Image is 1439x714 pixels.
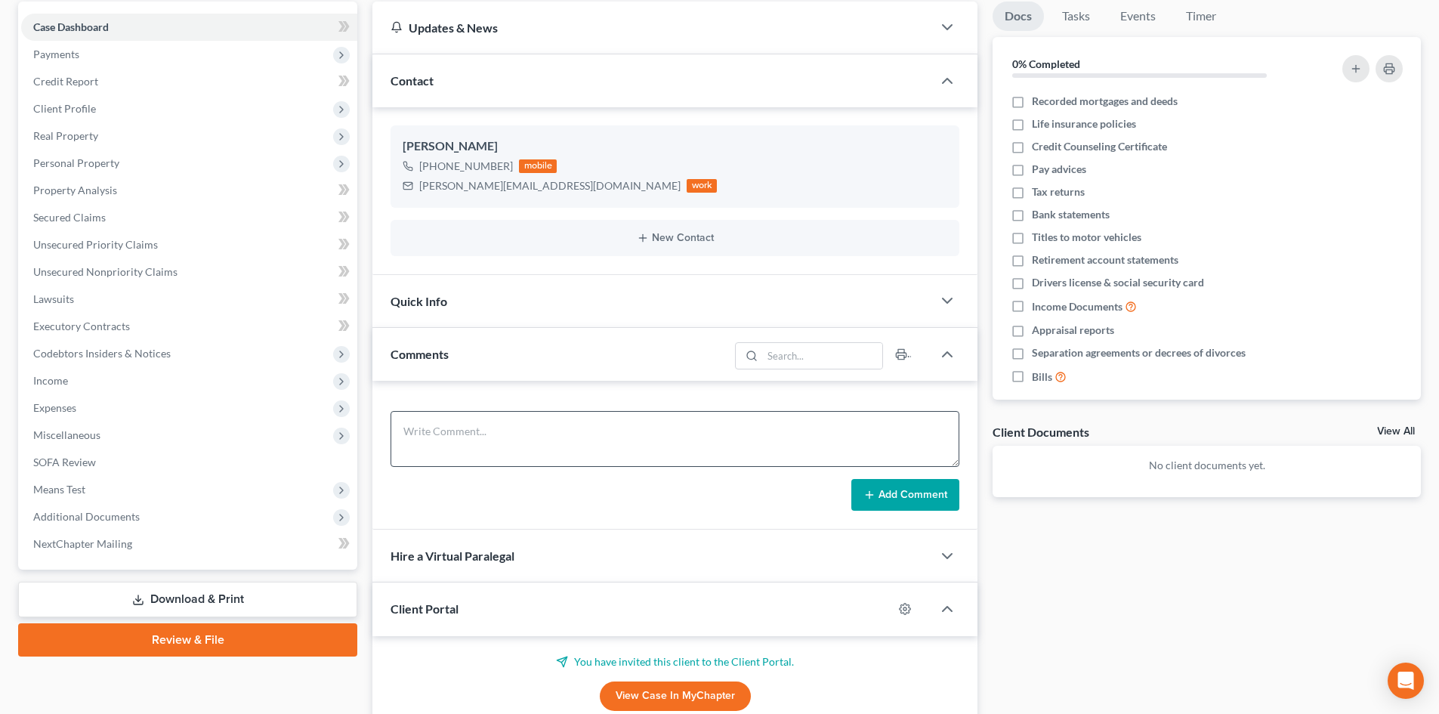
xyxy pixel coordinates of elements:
a: Docs [993,2,1044,31]
div: Open Intercom Messenger [1388,663,1424,699]
a: SOFA Review [21,449,357,476]
a: NextChapter Mailing [21,530,357,558]
a: View Case in MyChapter [600,682,751,712]
span: Real Property [33,129,98,142]
span: Credit Counseling Certificate [1032,139,1167,154]
span: Unsecured Nonpriority Claims [33,265,178,278]
span: Tax returns [1032,184,1085,199]
div: [PERSON_NAME][EMAIL_ADDRESS][DOMAIN_NAME] [419,178,681,193]
span: Codebtors Insiders & Notices [33,347,171,360]
span: Case Dashboard [33,20,109,33]
button: Add Comment [851,479,959,511]
input: Search... [763,343,883,369]
a: Executory Contracts [21,313,357,340]
span: Recorded mortgages and deeds [1032,94,1178,109]
span: Client Portal [391,601,459,616]
span: Secured Claims [33,211,106,224]
a: Credit Report [21,68,357,95]
span: Bills [1032,369,1052,385]
span: Personal Property [33,156,119,169]
a: Lawsuits [21,286,357,313]
p: You have invited this client to the Client Portal. [391,654,959,669]
span: Income Documents [1032,299,1122,314]
span: Income [33,374,68,387]
span: Client Profile [33,102,96,115]
a: Secured Claims [21,204,357,231]
span: Life insurance policies [1032,116,1136,131]
span: Comments [391,347,449,361]
span: Means Test [33,483,85,496]
span: NextChapter Mailing [33,537,132,550]
span: Expenses [33,401,76,414]
span: Unsecured Priority Claims [33,238,158,251]
a: Unsecured Nonpriority Claims [21,258,357,286]
a: Case Dashboard [21,14,357,41]
a: Property Analysis [21,177,357,204]
a: Unsecured Priority Claims [21,231,357,258]
span: Contact [391,73,434,88]
span: SOFA Review [33,456,96,468]
span: Quick Info [391,294,447,308]
a: Review & File [18,623,357,657]
span: Property Analysis [33,184,117,196]
a: Download & Print [18,582,357,617]
span: Payments [33,48,79,60]
span: Separation agreements or decrees of divorces [1032,345,1246,360]
span: Drivers license & social security card [1032,275,1204,290]
span: Miscellaneous [33,428,100,441]
strong: 0% Completed [1012,57,1080,70]
span: Lawsuits [33,292,74,305]
span: Titles to motor vehicles [1032,230,1141,245]
p: No client documents yet. [1005,458,1409,473]
span: Hire a Virtual Paralegal [391,549,514,563]
a: Events [1108,2,1168,31]
span: Additional Documents [33,510,140,523]
div: Updates & News [391,20,914,36]
a: Tasks [1050,2,1102,31]
span: Appraisal reports [1032,323,1114,338]
a: View All [1377,426,1415,437]
div: Client Documents [993,424,1089,440]
span: Bank statements [1032,207,1110,222]
button: New Contact [403,232,947,244]
div: [PERSON_NAME] [403,138,947,156]
div: mobile [519,159,557,173]
span: Credit Report [33,75,98,88]
span: Retirement account statements [1032,252,1178,267]
span: Pay advices [1032,162,1086,177]
a: Timer [1174,2,1228,31]
div: work [687,179,717,193]
span: Executory Contracts [33,320,130,332]
div: [PHONE_NUMBER] [419,159,513,174]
